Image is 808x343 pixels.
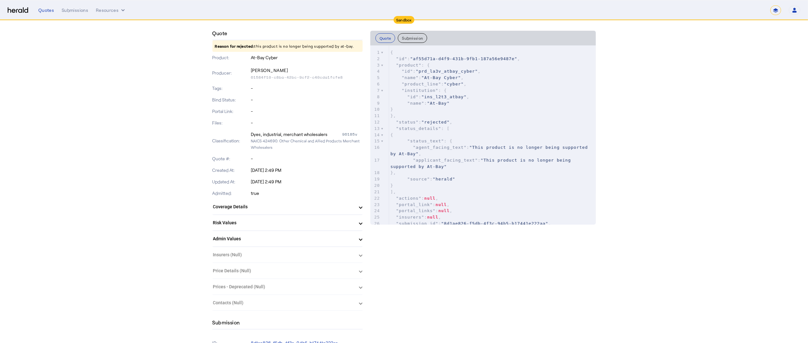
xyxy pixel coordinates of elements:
p: Producer: [212,70,250,76]
span: "portal_links" [396,208,436,213]
mat-expansion-panel-header: Risk Values [212,215,363,230]
span: "At-Bay Cyber" [421,75,461,80]
span: "applicant_facing_text" [413,158,478,163]
span: }, [390,170,396,175]
span: : , [390,145,591,156]
div: 20 [370,182,381,189]
span: "product_line" [402,82,441,86]
div: 21 [370,189,381,195]
div: 1 [370,49,381,56]
p: - [251,108,363,115]
div: 14 [370,132,381,138]
span: "insurers" [396,215,424,219]
span: : { [390,63,430,68]
p: Classification: [212,138,250,144]
div: 25 [370,214,381,220]
p: [DATE] 2:49 PM [251,179,363,185]
div: 23 [370,202,381,208]
mat-panel-title: Admin Values [213,235,354,242]
div: 16 [370,144,381,151]
span: { [390,132,393,137]
span: "institution" [402,88,438,93]
span: "At-Bay" [427,101,450,106]
span: "prd_la3v_atbay_cyber" [416,69,478,74]
span: : , [390,221,551,226]
span: "agent_facing_text" [413,145,467,150]
div: 18 [370,170,381,176]
span: null [424,196,435,201]
span: "cyber" [444,82,464,86]
span: : , [390,202,450,207]
span: : [390,101,450,106]
span: "status" [396,120,419,124]
span: "status_text" [407,139,444,143]
span: : , [390,69,481,74]
span: : , [390,196,438,201]
div: 3 [370,62,381,68]
p: Quote #: [212,156,250,162]
div: 17 [370,157,381,164]
button: Submission [398,33,427,43]
span: : , [390,120,452,124]
span: null [427,215,438,219]
span: ], [390,189,396,194]
herald-code-block: quote [370,45,596,225]
span: }, [390,113,396,118]
div: 2 [370,56,381,62]
div: 11 [370,113,381,119]
p: - [251,85,363,92]
mat-panel-title: Coverage Details [213,203,354,210]
p: Bind Status: [212,97,250,103]
div: Quotes [38,7,54,13]
p: true [251,190,363,196]
img: Herald Logo [8,7,28,13]
div: Sandbox [394,16,414,24]
h4: Quote [212,29,227,37]
span: "herald" [433,177,455,181]
span: "product" [396,63,421,68]
span: : , [390,94,469,99]
div: Submissions [62,7,88,13]
p: Updated At: [212,179,250,185]
span: "portal_link" [396,202,433,207]
span: : , [390,215,441,219]
p: Files: [212,120,250,126]
span: : [390,158,574,169]
span: "id" [407,94,419,99]
span: "This product is no longer being supported by At-Bay" [390,158,574,169]
p: - [251,156,363,162]
span: : [ [390,126,450,131]
span: "This product is no longer being supported by At-Bay" [390,145,591,156]
p: NAICS 424690: Other Chemical and Allied Products Merchant Wholesalers [251,138,363,150]
span: "8d1ae826-f5db-4f3c-94b5-b17441e222aa" [441,221,548,226]
div: 19 [370,176,381,182]
span: "id" [402,69,413,74]
span: : { [390,139,452,143]
span: "name" [407,101,424,106]
p: this product is no longer being supported by at-bay. [212,40,363,52]
span: "source" [407,177,430,181]
span: : , [390,208,452,213]
span: "actions" [396,196,421,201]
p: At-Bay Cyber [251,54,363,61]
span: : , [390,75,464,80]
span: null [438,208,450,213]
span: Reason for rejected: [215,44,254,48]
p: Portal Link: [212,108,250,115]
div: 10 [370,106,381,113]
div: 26 [370,220,381,227]
p: Admitted: [212,190,250,196]
span: "rejected" [421,120,450,124]
span: "ins_l2t3_atbay" [421,94,466,99]
p: [DATE] 2:49 PM [251,167,363,173]
span: "af55d71a-d4f9-431b-9fb1-187a56e9487e" [410,56,517,61]
span: "status_details" [396,126,441,131]
h4: Submission [212,319,240,326]
p: Tags: [212,85,250,92]
p: Created At: [212,167,250,173]
p: - [251,97,363,103]
p: [PERSON_NAME] [251,66,363,75]
div: 8 [370,94,381,100]
p: - [251,120,363,126]
div: 24 [370,208,381,214]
